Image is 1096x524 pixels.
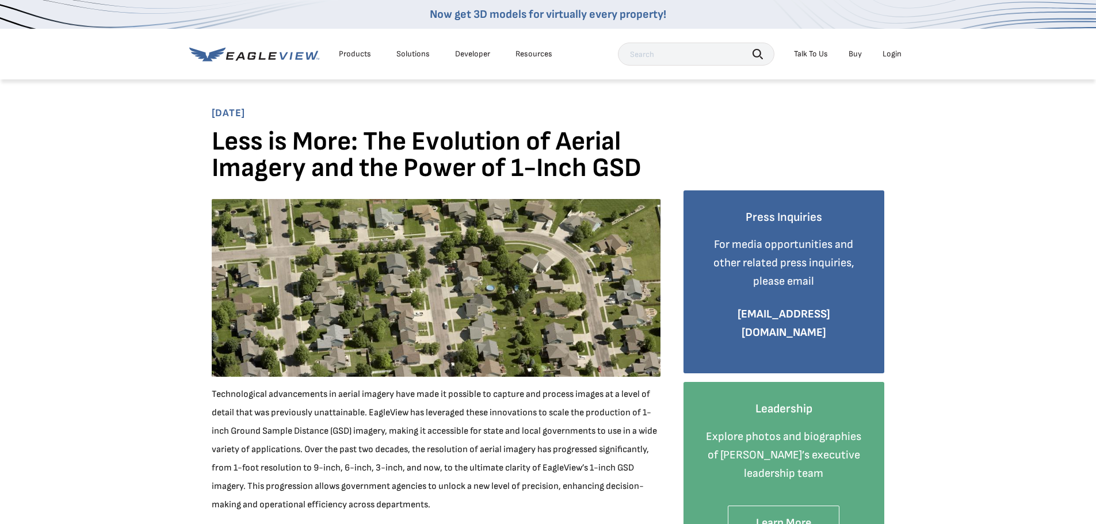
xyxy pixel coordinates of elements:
[701,208,868,227] h4: Press Inquiries
[794,49,828,59] div: Talk To Us
[738,307,830,339] a: [EMAIL_ADDRESS][DOMAIN_NAME]
[883,49,902,59] div: Login
[701,235,868,290] p: For media opportunities and other related press inquiries, please email
[339,49,371,59] div: Products
[212,129,660,190] h1: Less is More: The Evolution of Aerial Imagery and the Power of 1-Inch GSD
[618,43,774,66] input: Search
[515,49,552,59] div: Resources
[212,385,660,514] p: Technological advancements in aerial imagery have made it possible to capture and process images ...
[396,49,430,59] div: Solutions
[701,399,868,419] h4: Leadership
[455,49,490,59] a: Developer
[849,49,862,59] a: Buy
[701,427,868,483] p: Explore photos and biographies of [PERSON_NAME]’s executive leadership team
[430,7,666,21] a: Now get 3D models for virtually every property!
[212,107,885,120] span: [DATE]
